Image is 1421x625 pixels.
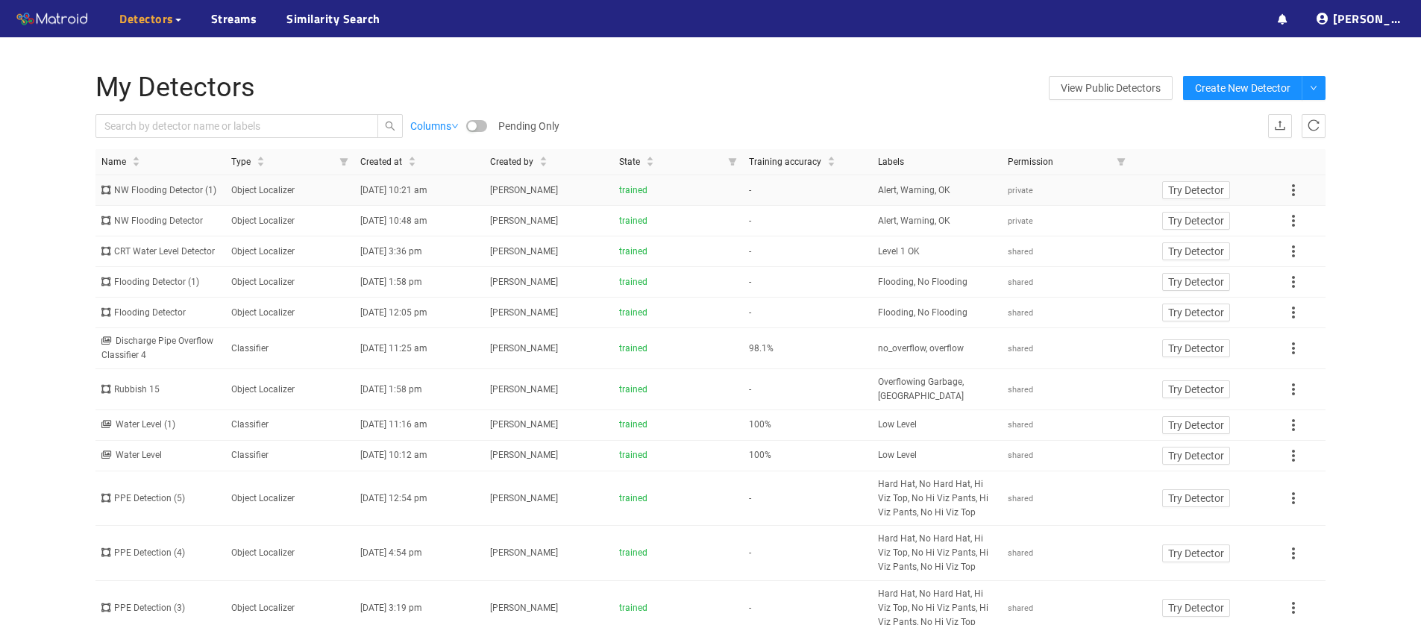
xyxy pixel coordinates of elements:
span: Try Detector [1168,182,1224,198]
span: Low Level [878,448,917,462]
button: reload [1302,114,1326,138]
span: - [749,547,751,558]
div: Flooding Detector [101,306,219,320]
button: Try Detector [1162,181,1230,199]
span: [PERSON_NAME] [490,343,558,354]
button: Try Detector [1162,273,1230,291]
span: filter [339,157,348,166]
button: Try Detector [1162,416,1230,434]
span: View Public Detectors [1061,77,1161,99]
span: Try Detector [1168,447,1224,464]
span: Overflowing Garbage, [GEOGRAPHIC_DATA] [878,375,996,403]
span: search [378,121,402,131]
span: shared [1008,247,1033,257]
div: trained [619,448,737,462]
span: [DATE] 4:54 pm [360,547,422,558]
div: NW Flooding Detector (1) [101,183,219,198]
div: trained [619,546,737,560]
button: Try Detector [1162,544,1230,562]
a: Similarity Search [286,10,380,28]
span: caret-up [539,154,548,163]
button: Try Detector [1162,489,1230,507]
div: Discharge Pipe Overflow Classifier 4 [101,334,219,362]
span: filter [722,149,743,175]
span: [PERSON_NAME] [490,419,558,430]
a: Streams [211,10,257,28]
span: Alert, Warning, OK [878,183,950,198]
button: Try Detector [1162,447,1230,465]
div: trained [619,214,737,228]
span: caret-down [646,160,654,169]
button: Try Detector [1162,242,1230,260]
td: Object Localizer [225,526,355,581]
h1: My Detectors [95,73,915,103]
span: [DATE] 11:25 am [360,343,427,354]
td: Classifier [225,441,355,471]
span: Training accuracy [749,155,821,169]
span: filter [728,157,737,166]
span: [DATE] 11:16 am [360,419,427,430]
span: Try Detector [1168,545,1224,562]
span: - [749,185,751,195]
span: [DATE] 1:58 pm [360,384,422,395]
span: - [749,246,751,257]
span: Pending Only [498,118,559,134]
span: Flooding, No Flooding [878,275,967,289]
span: no_overflow, overflow [878,342,964,356]
span: - [749,384,751,395]
span: Level 1 OK [878,245,920,259]
span: [PERSON_NAME] [490,384,558,395]
span: shared [1008,277,1033,287]
td: Object Localizer [225,175,355,206]
div: PPE Detection (3) [101,601,219,615]
span: caret-up [132,154,140,163]
span: [PERSON_NAME] [490,246,558,257]
span: [PERSON_NAME] [490,493,558,503]
input: Search by detector name or labels [104,118,355,134]
span: [DATE] 1:58 pm [360,277,422,287]
div: Rubbish 15 [101,383,219,397]
a: View Public Detectors [1049,76,1173,100]
button: Try Detector [1162,380,1230,398]
span: filter [334,149,355,175]
span: Hard Hat, No Hard Hat, Hi Viz Top, No Hi Viz Pants, Hi Viz Pants, No Hi Viz Top [878,532,996,574]
td: Object Localizer [225,206,355,236]
span: caret-down [132,160,140,169]
td: Object Localizer [225,298,355,328]
span: Name [101,155,126,169]
div: Water Level (1) [101,418,219,432]
span: shared [1008,344,1033,354]
span: [DATE] 12:05 pm [360,307,427,318]
span: caret-down [257,160,265,169]
div: trained [619,491,737,506]
span: filter [1117,157,1126,166]
a: Columns [410,118,459,134]
span: [PERSON_NAME] [490,603,558,613]
div: trained [619,275,737,289]
button: Try Detector [1162,339,1230,357]
div: trained [619,418,737,432]
span: Try Detector [1168,340,1224,357]
span: Hard Hat, No Hard Hat, Hi Viz Top, No Hi Viz Pants, Hi Viz Pants, No Hi Viz Top [878,477,996,520]
span: shared [1008,385,1033,395]
span: Alert, Warning, OK [878,214,950,228]
span: caret-down [408,160,416,169]
td: Object Localizer [225,369,355,410]
span: Flooding, No Flooding [878,306,967,320]
button: upload [1268,114,1292,138]
span: Try Detector [1168,381,1224,398]
td: Object Localizer [225,471,355,527]
span: private [1008,216,1033,226]
span: 100% [749,450,771,460]
span: Try Detector [1168,274,1224,290]
span: reload [1308,119,1320,134]
div: Flooding Detector (1) [101,275,219,289]
div: trained [619,183,737,198]
span: filter [1111,149,1132,175]
span: - [749,493,751,503]
div: trained [619,383,737,397]
span: caret-up [827,154,835,163]
div: trained [619,601,737,615]
img: Matroid logo [15,8,90,31]
span: shared [1008,308,1033,318]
